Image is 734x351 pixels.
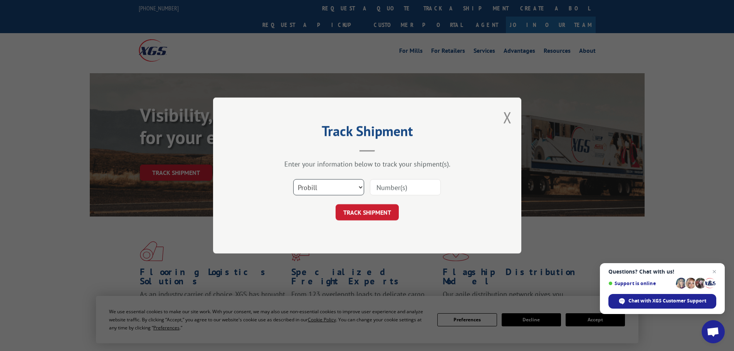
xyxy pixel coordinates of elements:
[608,280,673,286] span: Support is online
[608,269,716,275] span: Questions? Chat with us!
[336,204,399,220] button: TRACK SHIPMENT
[503,107,512,128] button: Close modal
[252,126,483,140] h2: Track Shipment
[252,160,483,168] div: Enter your information below to track your shipment(s).
[628,297,706,304] span: Chat with XGS Customer Support
[702,320,725,343] div: Open chat
[608,294,716,309] div: Chat with XGS Customer Support
[370,179,441,195] input: Number(s)
[710,267,719,276] span: Close chat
